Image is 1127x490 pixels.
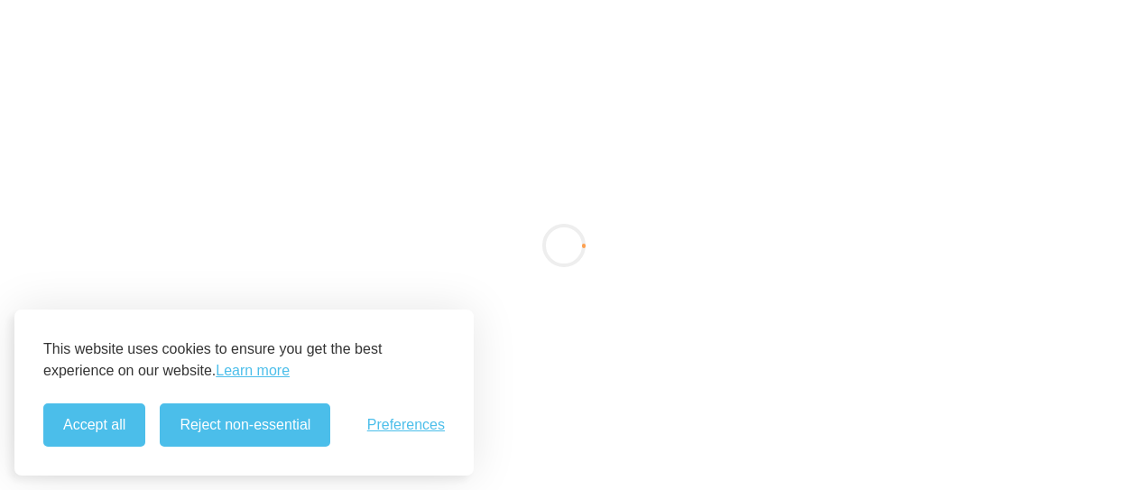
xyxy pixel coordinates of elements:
span: Preferences [367,417,445,433]
button: Reject non-essential [160,403,330,447]
button: Accept all cookies [43,403,145,447]
button: Toggle preferences [367,417,445,433]
p: This website uses cookies to ensure you get the best experience on our website. [43,338,445,382]
a: Learn more [216,360,290,382]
